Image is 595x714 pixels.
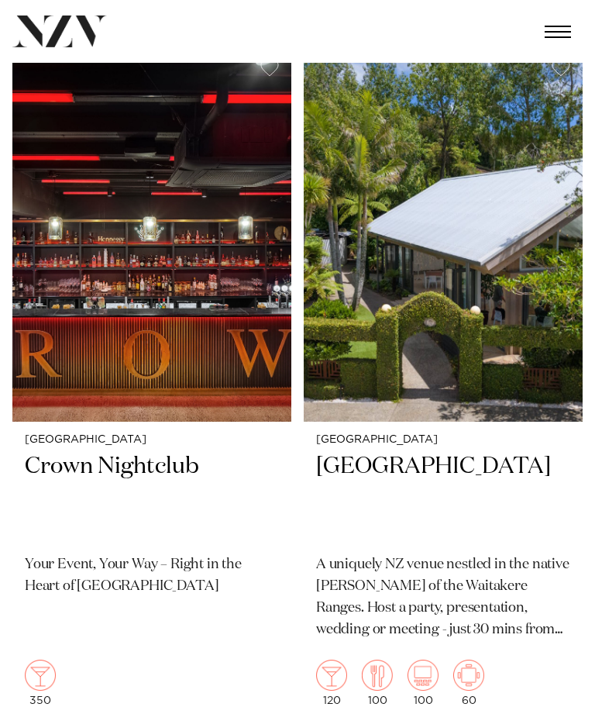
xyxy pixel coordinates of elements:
[316,452,570,543] h2: [GEOGRAPHIC_DATA]
[316,660,347,706] div: 120
[362,660,393,691] img: dining.png
[316,554,570,641] p: A uniquely NZ venue nestled in the native [PERSON_NAME] of the Waitakere Ranges. Host a party, pr...
[362,660,393,706] div: 100
[12,16,107,47] img: nzv-logo.png
[408,660,439,706] div: 100
[25,660,56,691] img: cocktail.png
[25,554,279,598] p: Your Event, Your Way – Right in the Heart of [GEOGRAPHIC_DATA]
[316,660,347,691] img: cocktail.png
[316,434,570,446] small: [GEOGRAPHIC_DATA]
[453,660,484,691] img: meeting.png
[408,660,439,691] img: theatre.png
[25,434,279,446] small: [GEOGRAPHIC_DATA]
[25,660,56,706] div: 350
[25,452,279,543] h2: Crown Nightclub
[453,660,484,706] div: 60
